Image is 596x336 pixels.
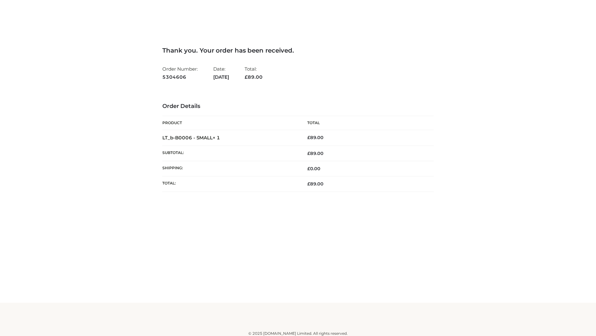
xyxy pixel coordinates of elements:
[162,73,198,81] strong: 5304606
[162,146,298,161] th: Subtotal:
[162,47,434,54] h3: Thank you. Your order has been received.
[162,116,298,130] th: Product
[245,74,263,80] span: 89.00
[307,166,320,171] bdi: 0.00
[162,103,434,110] h3: Order Details
[162,135,220,141] strong: LT_b-B0006 - SMALL
[307,151,310,156] span: £
[162,161,298,176] th: Shipping:
[245,63,263,82] li: Total:
[162,63,198,82] li: Order Number:
[162,176,298,192] th: Total:
[307,135,310,140] span: £
[213,63,229,82] li: Date:
[245,74,248,80] span: £
[307,166,310,171] span: £
[307,181,310,187] span: £
[307,151,323,156] span: 89.00
[298,116,434,130] th: Total
[213,135,220,141] strong: × 1
[213,73,229,81] strong: [DATE]
[307,181,323,187] span: 89.00
[307,135,323,140] bdi: 89.00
